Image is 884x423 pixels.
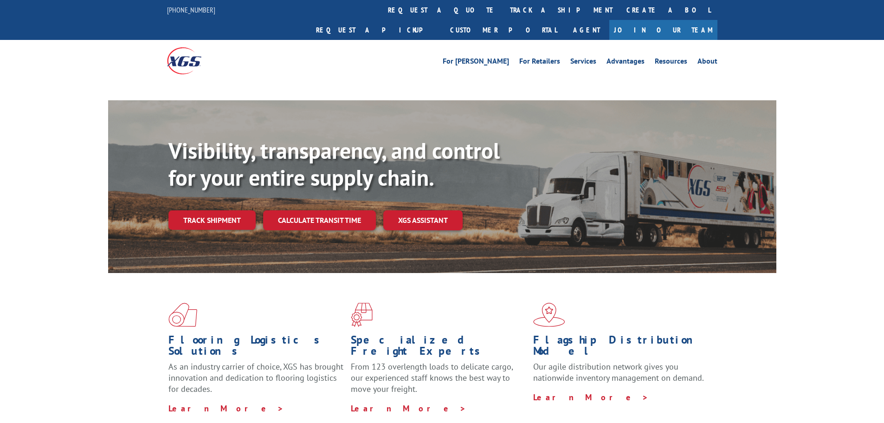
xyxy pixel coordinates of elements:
[443,20,564,40] a: Customer Portal
[168,136,500,192] b: Visibility, transparency, and control for your entire supply chain.
[533,334,709,361] h1: Flagship Distribution Model
[533,392,649,403] a: Learn More >
[519,58,560,68] a: For Retailers
[564,20,609,40] a: Agent
[351,334,526,361] h1: Specialized Freight Experts
[168,210,256,230] a: Track shipment
[263,210,376,230] a: Calculate transit time
[533,361,704,383] span: Our agile distribution network gives you nationwide inventory management on demand.
[351,303,373,327] img: xgs-icon-focused-on-flooring-red
[168,403,284,414] a: Learn More >
[533,303,565,327] img: xgs-icon-flagship-distribution-model-red
[607,58,645,68] a: Advantages
[655,58,687,68] a: Resources
[309,20,443,40] a: Request a pickup
[383,210,463,230] a: XGS ASSISTANT
[168,303,197,327] img: xgs-icon-total-supply-chain-intelligence-red
[167,5,215,14] a: [PHONE_NUMBER]
[609,20,717,40] a: Join Our Team
[168,334,344,361] h1: Flooring Logistics Solutions
[351,403,466,414] a: Learn More >
[443,58,509,68] a: For [PERSON_NAME]
[351,361,526,403] p: From 123 overlength loads to delicate cargo, our experienced staff knows the best way to move you...
[570,58,596,68] a: Services
[168,361,343,394] span: As an industry carrier of choice, XGS has brought innovation and dedication to flooring logistics...
[697,58,717,68] a: About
